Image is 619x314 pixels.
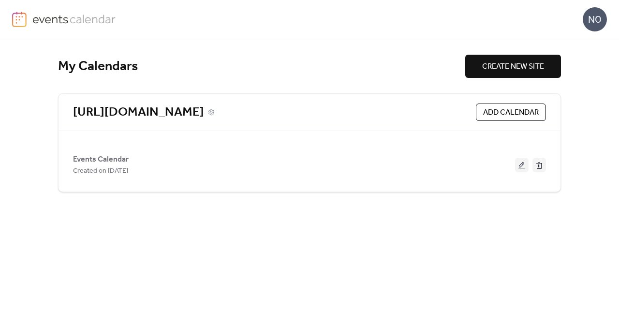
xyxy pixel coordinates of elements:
[73,157,129,162] a: Events Calendar
[12,12,27,27] img: logo
[73,165,128,177] span: Created on [DATE]
[465,55,561,78] button: CREATE NEW SITE
[476,104,546,121] button: ADD CALENDAR
[73,105,204,120] a: [URL][DOMAIN_NAME]
[583,7,607,31] div: NO
[482,61,544,73] span: CREATE NEW SITE
[483,107,539,119] span: ADD CALENDAR
[58,58,465,75] div: My Calendars
[73,154,129,165] span: Events Calendar
[32,12,116,26] img: logo-type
